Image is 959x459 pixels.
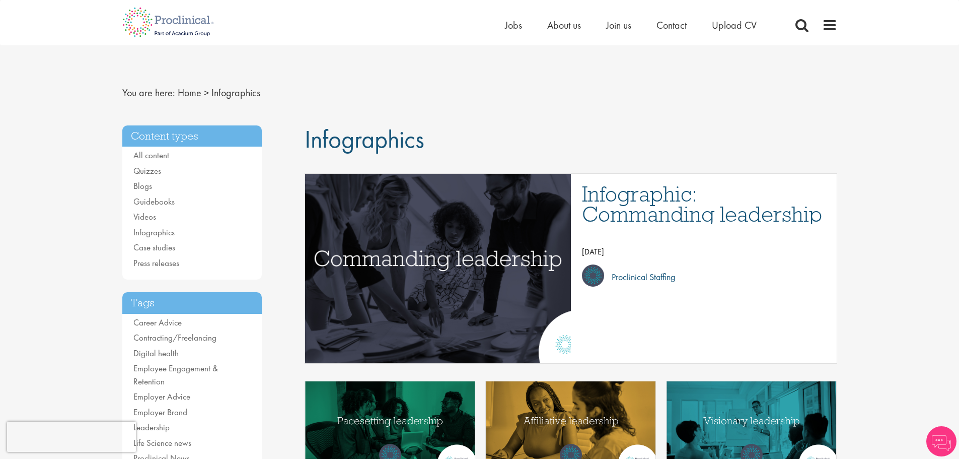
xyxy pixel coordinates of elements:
a: Employer Advice [133,391,190,402]
img: Commanding Leadership in Life Sciences | Proclinical [256,174,620,363]
p: Proclinical Staffing [604,270,675,285]
img: Chatbot [926,426,956,456]
h3: Content types [122,125,262,147]
a: breadcrumb link [178,86,201,99]
span: Infographics [211,86,260,99]
a: Press releases [133,257,179,269]
a: Infographics [133,227,175,238]
span: > [204,86,209,99]
a: Contracting/Freelancing [133,332,216,343]
a: Contact [656,19,687,32]
a: Proclinical Staffing Proclinical Staffing [582,265,827,290]
span: Infographics [305,123,424,155]
a: Digital health [133,348,179,359]
img: Proclinical Staffing [582,265,604,287]
a: All content [133,150,169,161]
a: Blogs [133,180,152,191]
a: Employer Brand [133,407,187,418]
a: Upload CV [712,19,757,32]
a: Join us [606,19,631,32]
a: Employee Engagement & Retention [133,363,218,387]
span: You are here: [122,86,175,99]
p: [DATE] [582,244,827,259]
a: Infographic: Commanding leadership [582,184,827,224]
h3: Tags [122,292,262,314]
a: Jobs [505,19,522,32]
a: Quizzes [133,165,161,176]
a: Life Science news [133,437,191,448]
a: Case studies [133,242,175,253]
a: Guidebooks [133,196,175,207]
a: About us [547,19,581,32]
a: Videos [133,211,156,222]
iframe: reCAPTCHA [7,422,136,452]
a: Career Advice [133,317,182,328]
a: Link to a post [305,174,571,363]
a: Leadership [133,422,170,433]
